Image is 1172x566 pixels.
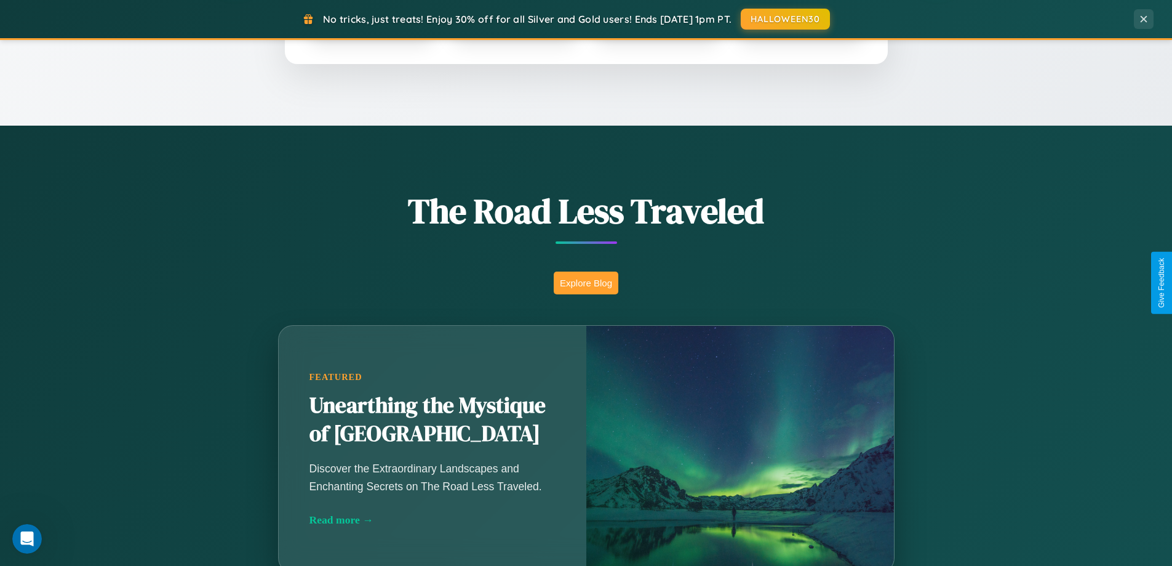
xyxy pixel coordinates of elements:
h1: The Road Less Traveled [217,187,955,235]
p: Discover the Extraordinary Landscapes and Enchanting Secrets on The Road Less Traveled. [309,460,556,495]
div: Give Feedback [1157,258,1166,308]
button: Explore Blog [554,272,618,294]
div: Featured [309,372,556,382]
div: Read more → [309,514,556,527]
iframe: Intercom live chat [12,524,42,554]
button: HALLOWEEN30 [741,9,830,30]
h2: Unearthing the Mystique of [GEOGRAPHIC_DATA] [309,392,556,448]
span: No tricks, just treats! Enjoy 30% off for all Silver and Gold users! Ends [DATE] 1pm PT. [323,13,732,25]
